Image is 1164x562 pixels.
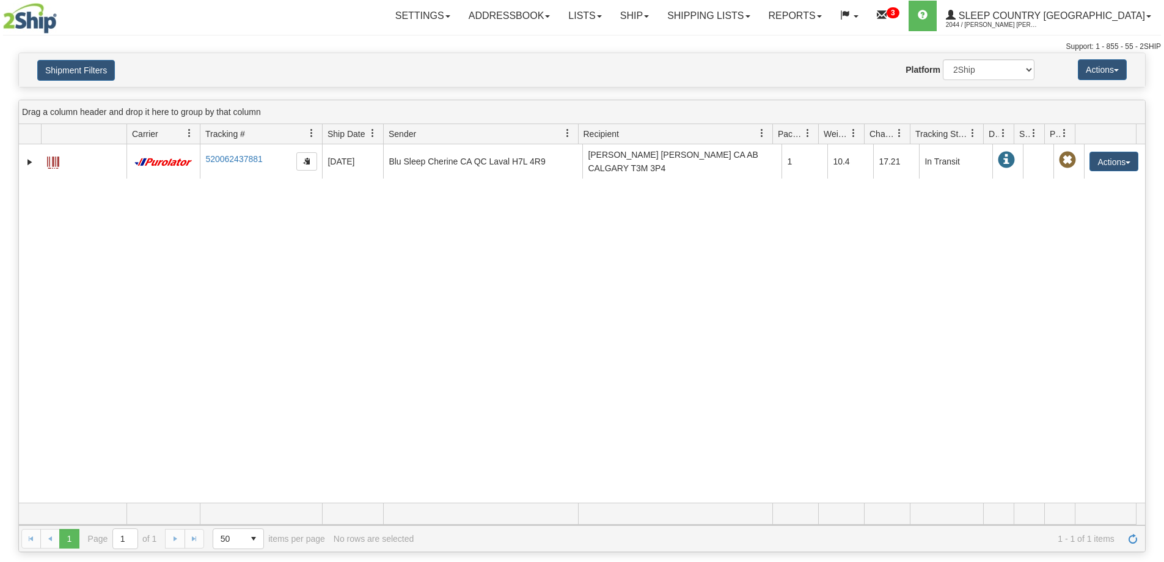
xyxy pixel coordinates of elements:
span: Sender [389,128,416,140]
a: Lists [559,1,610,31]
div: Support: 1 - 855 - 55 - 2SHIP [3,42,1161,52]
a: Sleep Country [GEOGRAPHIC_DATA] 2044 / [PERSON_NAME] [PERSON_NAME] [937,1,1160,31]
label: Platform [906,64,940,76]
div: No rows are selected [334,534,414,544]
iframe: chat widget [1136,218,1163,343]
span: Page of 1 [88,528,157,549]
span: Tracking Status [915,128,968,140]
td: 10.4 [827,144,873,179]
button: Actions [1078,59,1127,80]
span: Charge [869,128,895,140]
span: Tracking # [205,128,245,140]
span: select [244,529,263,549]
button: Shipment Filters [37,60,115,81]
a: Settings [386,1,459,31]
span: Weight [824,128,849,140]
a: Weight filter column settings [843,123,864,144]
td: 1 [781,144,827,179]
span: Delivery Status [989,128,999,140]
td: 17.21 [873,144,919,179]
a: 520062437881 [205,154,262,164]
span: Pickup Not Assigned [1059,152,1076,169]
a: Delivery Status filter column settings [993,123,1014,144]
a: Charge filter column settings [889,123,910,144]
span: Page sizes drop down [213,528,264,549]
td: In Transit [919,144,992,179]
a: Tracking # filter column settings [301,123,322,144]
span: 1 - 1 of 1 items [422,534,1115,544]
span: 2044 / [PERSON_NAME] [PERSON_NAME] [946,19,1038,31]
a: Label [47,151,59,171]
a: Packages filter column settings [797,123,818,144]
a: 3 [868,1,909,31]
img: 11 - Purolator [132,158,194,167]
td: Blu Sleep Cherine CA QC Laval H7L 4R9 [383,144,582,179]
span: Packages [778,128,803,140]
sup: 3 [887,7,899,18]
span: Page 1 [59,529,79,549]
button: Copy to clipboard [296,152,317,171]
a: Shipping lists [658,1,759,31]
a: Refresh [1123,529,1143,549]
input: Page 1 [113,529,137,549]
a: Ship [611,1,658,31]
span: 50 [221,533,236,545]
a: Ship Date filter column settings [362,123,383,144]
span: items per page [213,528,325,549]
span: Pickup Status [1050,128,1060,140]
span: Recipient [584,128,619,140]
td: [DATE] [322,144,383,179]
a: Addressbook [459,1,560,31]
span: In Transit [998,152,1015,169]
a: Tracking Status filter column settings [962,123,983,144]
a: Shipment Issues filter column settings [1023,123,1044,144]
a: Sender filter column settings [557,123,578,144]
a: Expand [24,156,36,168]
span: Sleep Country [GEOGRAPHIC_DATA] [956,10,1145,21]
button: Actions [1089,152,1138,171]
td: [PERSON_NAME] [PERSON_NAME] CA AB CALGARY T3M 3P4 [582,144,781,179]
a: Carrier filter column settings [179,123,200,144]
img: logo2044.jpg [3,3,57,34]
div: grid grouping header [19,100,1145,124]
a: Pickup Status filter column settings [1054,123,1075,144]
span: Carrier [132,128,158,140]
span: Shipment Issues [1019,128,1030,140]
a: Recipient filter column settings [752,123,772,144]
span: Ship Date [328,128,365,140]
a: Reports [760,1,831,31]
